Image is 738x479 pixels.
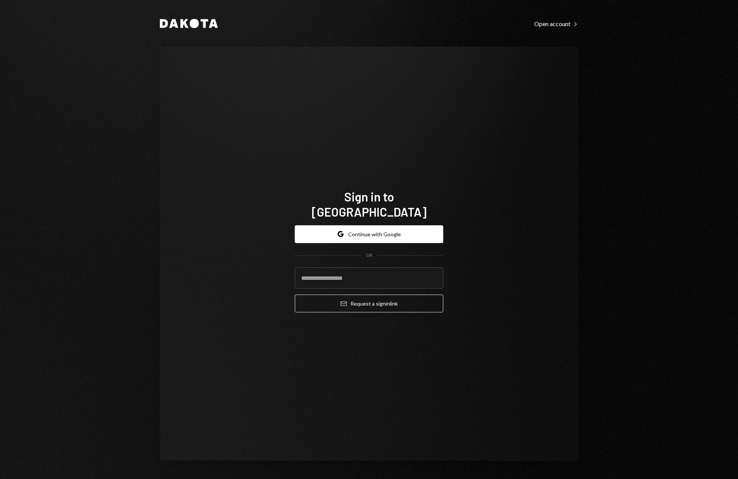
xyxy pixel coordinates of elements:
[295,225,443,243] button: Continue with Google
[534,19,578,28] a: Open account
[534,20,578,28] div: Open account
[295,189,443,219] h1: Sign in to [GEOGRAPHIC_DATA]
[295,295,443,312] button: Request a signinlink
[366,252,372,259] div: OR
